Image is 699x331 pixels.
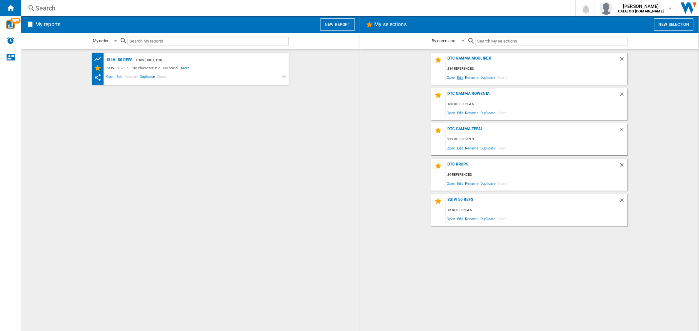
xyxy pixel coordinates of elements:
[446,162,619,171] div: DTC KRUPS
[475,37,628,45] input: Search My selections
[496,73,508,82] span: Share
[181,64,190,72] span: More
[479,73,496,82] span: Duplicate
[479,144,496,152] span: Duplicate
[479,108,496,117] span: Duplicate
[105,56,133,64] div: SUIVI 50 REFS
[127,37,289,45] input: Search My reports
[446,179,456,188] span: Open
[618,3,664,9] span: [PERSON_NAME]
[464,214,479,223] span: Rename
[464,108,479,117] span: Rename
[619,127,628,135] div: Delete
[132,56,275,64] div: - TOUS (fbiot) (10)
[373,18,408,31] h2: My selections
[600,2,613,15] img: profile.jpg
[446,65,628,73] div: 239 references
[35,4,558,13] div: Search
[479,179,496,188] span: Duplicate
[464,179,479,188] span: Rename
[619,91,628,100] div: Delete
[456,144,464,152] span: Edit
[94,74,102,81] ng-md-icon: This report has been shared with you
[115,74,124,81] span: Edit
[479,214,496,223] span: Duplicate
[446,127,619,135] div: DTC GAMMA TEFAL
[105,74,116,81] span: Open
[446,206,628,214] div: 45 references
[619,56,628,65] div: Delete
[446,73,456,82] span: Open
[124,74,139,81] span: Rename
[446,100,628,108] div: 188 references
[496,179,508,188] span: Share
[446,214,456,223] span: Open
[496,214,508,223] span: Share
[464,73,479,82] span: Rename
[456,214,464,223] span: Edit
[105,64,181,72] div: SUIVI 50 REFS - No characteristic - No brand
[446,56,619,65] div: DTC GAMMA MOULINEX
[34,18,62,31] h2: My reports
[464,144,479,152] span: Rename
[93,38,108,43] div: My order
[456,108,464,117] span: Edit
[156,74,167,81] span: Share
[456,179,464,188] span: Edit
[619,197,628,206] div: Delete
[139,74,156,81] span: Duplicate
[94,55,105,63] div: Product prices grid
[432,38,456,43] div: By name asc.
[320,18,354,31] button: New report
[496,108,508,117] span: Share
[446,135,628,144] div: 311 references
[618,9,664,13] b: CATALOG [DOMAIN_NAME]
[446,171,628,179] div: 29 references
[446,108,456,117] span: Open
[456,73,464,82] span: Edit
[6,20,15,29] img: wise-card.svg
[446,91,619,100] div: DTC Gamma Rowenta
[496,144,508,152] span: Share
[619,162,628,171] div: Delete
[654,18,693,31] button: New selection
[446,144,456,152] span: Open
[10,18,21,24] span: NEW
[446,197,619,206] div: SUIVI 50 REFS
[7,37,14,44] img: alerts-logo.svg
[94,64,105,72] div: My Selections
